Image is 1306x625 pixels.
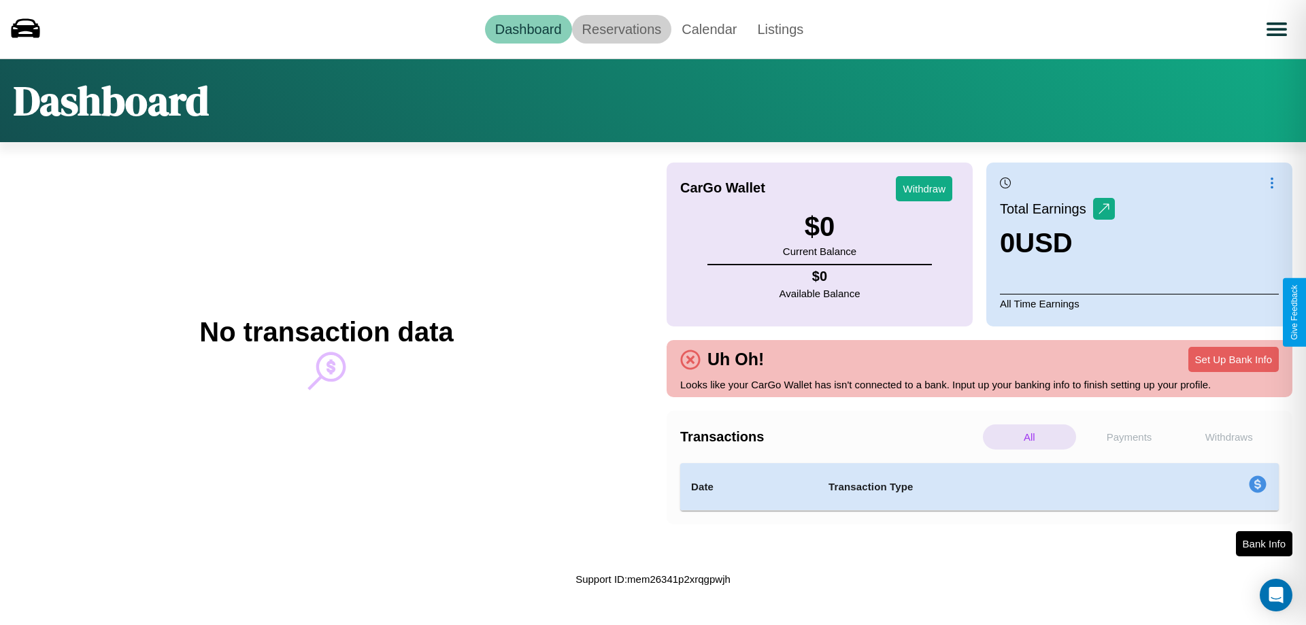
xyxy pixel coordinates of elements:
[983,424,1076,450] p: All
[701,350,771,369] h4: Uh Oh!
[747,15,814,44] a: Listings
[1290,285,1299,340] div: Give Feedback
[896,176,952,201] button: Withdraw
[199,317,453,348] h2: No transaction data
[1236,531,1292,556] button: Bank Info
[680,463,1279,511] table: simple table
[680,180,765,196] h4: CarGo Wallet
[671,15,747,44] a: Calendar
[680,429,979,445] h4: Transactions
[572,15,672,44] a: Reservations
[1188,347,1279,372] button: Set Up Bank Info
[1258,10,1296,48] button: Open menu
[1000,197,1093,221] p: Total Earnings
[828,479,1137,495] h4: Transaction Type
[575,570,731,588] p: Support ID: mem26341p2xrqgpwjh
[14,73,209,129] h1: Dashboard
[1260,579,1292,611] div: Open Intercom Messenger
[1083,424,1176,450] p: Payments
[1000,228,1115,258] h3: 0 USD
[1000,294,1279,313] p: All Time Earnings
[780,269,860,284] h4: $ 0
[680,375,1279,394] p: Looks like your CarGo Wallet has isn't connected to a bank. Input up your banking info to finish ...
[780,284,860,303] p: Available Balance
[783,242,856,260] p: Current Balance
[783,212,856,242] h3: $ 0
[485,15,572,44] a: Dashboard
[691,479,807,495] h4: Date
[1182,424,1275,450] p: Withdraws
